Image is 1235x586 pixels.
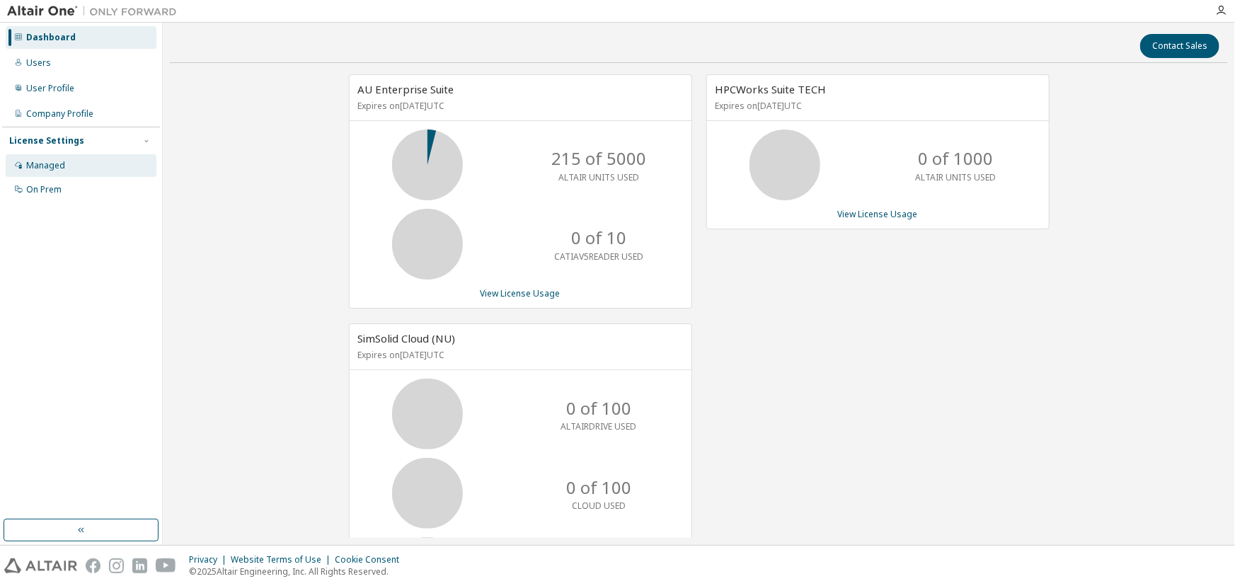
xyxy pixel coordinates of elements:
img: linkedin.svg [132,558,147,573]
span: SimSolid Cloud (NU) [358,331,456,345]
span: AU Enterprise Suite [358,82,454,96]
p: 0 of 100 [566,396,631,420]
div: Users [26,57,51,69]
img: altair_logo.svg [4,558,77,573]
div: Company Profile [26,108,93,120]
img: instagram.svg [109,558,124,573]
div: Managed [26,160,65,171]
div: License Settings [9,135,84,146]
p: 0 of 1000 [919,146,994,171]
img: Altair One [7,4,184,18]
p: Expires on [DATE] UTC [358,100,679,112]
p: CLOUD USED [572,500,626,512]
div: Dashboard [26,32,76,43]
div: Privacy [189,554,231,565]
p: 0 of 100 [566,476,631,500]
button: Contact Sales [1140,34,1219,58]
div: User Profile [26,83,74,94]
p: ALTAIR UNITS USED [916,171,996,183]
p: © 2025 Altair Engineering, Inc. All Rights Reserved. [189,565,408,578]
p: CATIAV5READER USED [554,251,643,263]
div: On Prem [26,184,62,195]
img: youtube.svg [156,558,176,573]
p: ALTAIRDRIVE USED [561,420,636,432]
p: Expires on [DATE] UTC [358,349,679,361]
a: View License Usage [481,287,561,299]
a: View License Usage [838,208,918,220]
div: Website Terms of Use [231,554,335,565]
div: Cookie Consent [335,554,408,565]
span: HPCWorks Suite TECH [716,82,827,96]
img: facebook.svg [86,558,100,573]
p: 215 of 5000 [551,146,646,171]
p: 0 of 10 [571,226,626,250]
p: Expires on [DATE] UTC [716,100,1037,112]
p: ALTAIR UNITS USED [558,171,639,183]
